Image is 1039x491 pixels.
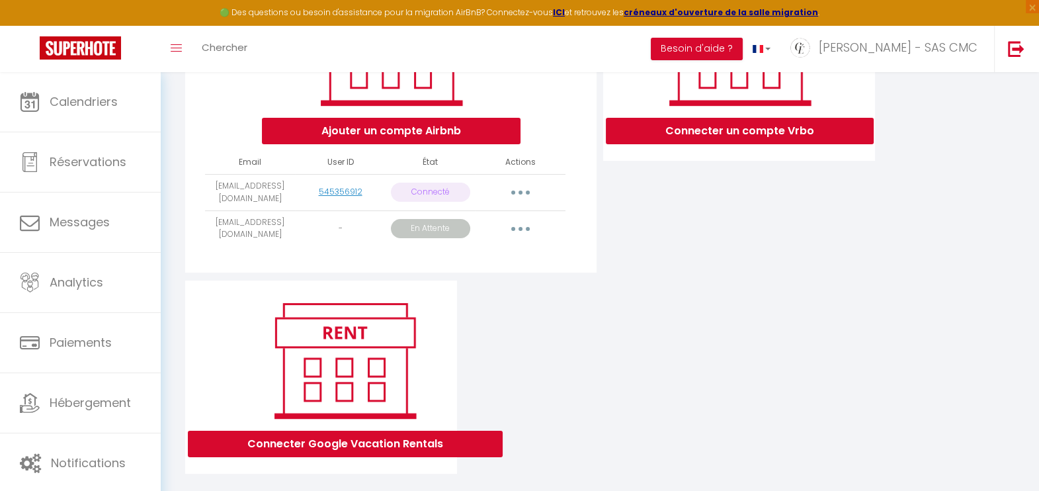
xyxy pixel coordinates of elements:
[386,151,476,174] th: État
[50,274,103,290] span: Analytics
[780,26,994,72] a: ... [PERSON_NAME] - SAS CMC
[606,118,874,144] button: Connecter un compte Vrbo
[188,431,503,457] button: Connecter Google Vacation Rentals
[300,222,380,235] div: -
[51,455,126,471] span: Notifications
[50,214,110,230] span: Messages
[205,151,295,174] th: Email
[261,297,429,424] img: rent.png
[476,151,565,174] th: Actions
[624,7,818,18] a: créneaux d'ouverture de la salle migration
[11,5,50,45] button: Ouvrir le widget de chat LiveChat
[790,38,810,58] img: ...
[192,26,257,72] a: Chercher
[1008,40,1024,57] img: logout
[553,7,565,18] a: ICI
[50,394,131,411] span: Hébergement
[205,210,295,247] td: [EMAIL_ADDRESS][DOMAIN_NAME]
[50,334,112,351] span: Paiements
[391,183,470,202] p: Connecté
[819,39,977,56] span: [PERSON_NAME] - SAS CMC
[202,40,247,54] span: Chercher
[40,36,121,60] img: Super Booking
[651,38,743,60] button: Besoin d'aide ?
[50,93,118,110] span: Calendriers
[295,151,385,174] th: User ID
[50,154,126,170] span: Réservations
[262,118,520,144] button: Ajouter un compte Airbnb
[205,174,295,210] td: [EMAIL_ADDRESS][DOMAIN_NAME]
[319,186,362,197] a: 545356912
[391,219,470,238] p: En Attente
